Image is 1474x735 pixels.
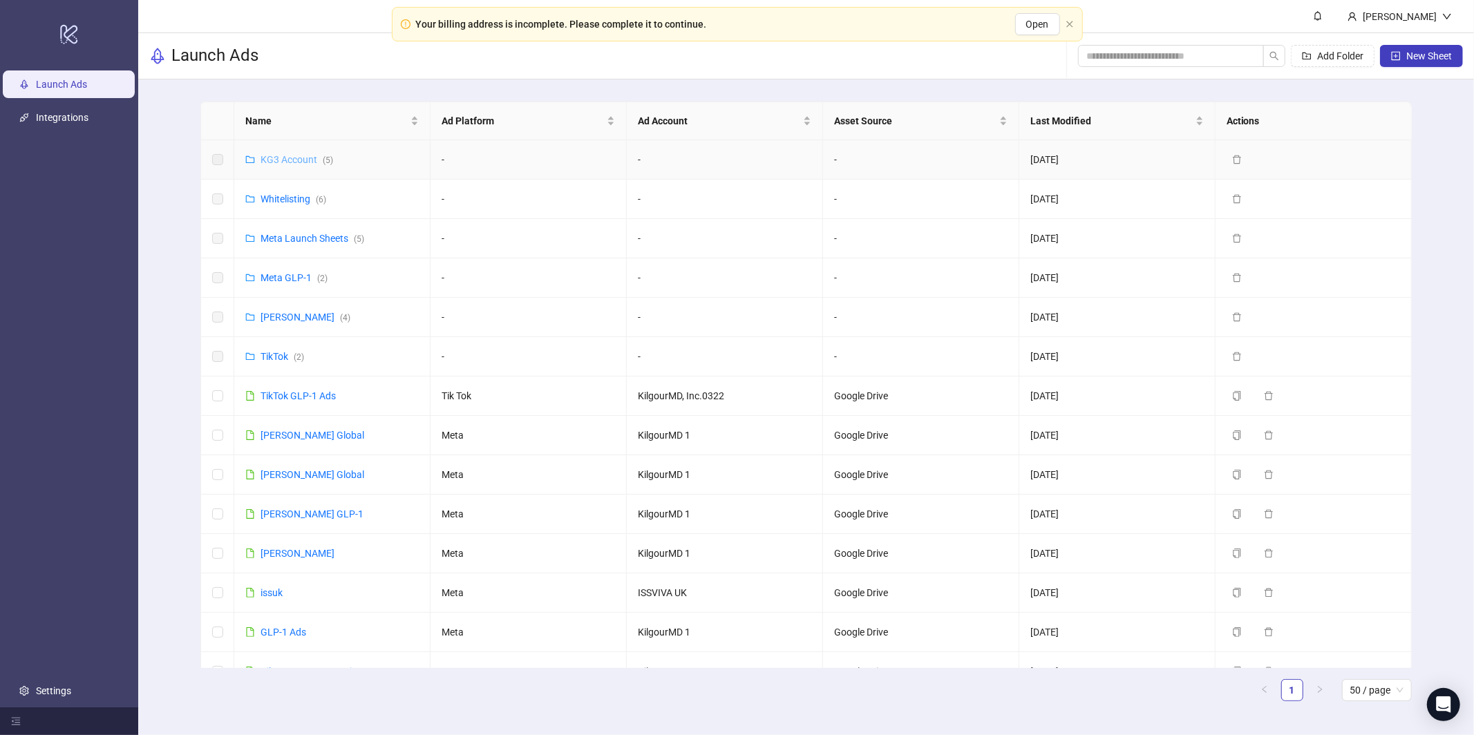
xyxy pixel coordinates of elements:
li: Next Page [1309,679,1331,701]
td: - [823,337,1019,376]
td: [DATE] [1019,140,1216,180]
td: - [823,180,1019,219]
td: [DATE] [1019,455,1216,495]
span: ( 6 ) [316,195,326,204]
td: - [823,298,1019,337]
td: Google Drive [823,376,1019,416]
td: Meta [431,534,627,573]
td: Google Drive [823,455,1019,495]
span: file [245,548,255,558]
div: Your billing address is incomplete. Please complete it to continue. [416,17,707,32]
span: file [245,470,255,479]
span: ( 4 ) [340,313,350,323]
button: close [1066,20,1074,29]
span: copy [1232,588,1242,598]
th: Actions [1216,102,1412,140]
span: delete [1232,155,1242,164]
span: file [245,509,255,519]
span: folder [245,312,255,322]
th: Last Modified [1019,102,1216,140]
button: Open [1015,13,1060,35]
a: [PERSON_NAME] Global [261,469,364,480]
span: file [245,627,255,637]
td: Meta [431,613,627,652]
span: Last Modified [1030,113,1193,128]
span: ( 2 ) [294,352,304,362]
span: ( 5 ) [354,234,364,244]
button: left [1254,679,1276,701]
a: TikTok GLP-1 Ads [261,390,336,401]
span: ( 5 ) [323,155,333,165]
td: Meta [431,416,627,455]
span: 50 / page [1350,680,1404,700]
span: copy [1232,470,1242,479]
td: [DATE] [1019,258,1216,298]
td: - [431,219,627,258]
span: plus-square [1391,51,1401,61]
td: ISSVIVA UK [627,573,823,613]
td: [DATE] [1019,219,1216,258]
a: Whitelisting(6) [261,193,326,204]
a: Launch Ads [36,79,87,90]
span: delete [1264,470,1274,479]
span: Open [1026,19,1049,30]
td: Tik Tok [431,376,627,416]
h3: Launch Ads [171,45,258,67]
span: folder [245,273,255,283]
td: Meta [431,455,627,495]
span: ( 2 ) [317,274,328,283]
td: Meta [431,495,627,534]
td: - [431,258,627,298]
td: Google Drive [823,416,1019,455]
a: Integrations [36,112,88,123]
span: copy [1232,391,1242,401]
td: KilgourMD 1 [627,455,823,495]
span: Ad Account [638,113,800,128]
span: delete [1232,194,1242,204]
td: [DATE] [1019,573,1216,613]
span: delete [1264,627,1274,637]
span: delete [1232,273,1242,283]
a: KilgourMD Page Statics [261,666,361,677]
td: KilgourMD 1 [627,534,823,573]
td: Meta [431,652,627,691]
td: KilgourMD, Inc.0322 [627,376,823,416]
th: Ad Account [627,102,823,140]
th: Ad Platform [431,102,627,140]
div: Page Size [1342,679,1412,701]
span: down [1442,12,1452,21]
td: Google Drive [823,495,1019,534]
button: right [1309,679,1331,701]
li: Previous Page [1254,679,1276,701]
td: - [627,140,823,180]
span: copy [1232,509,1242,519]
div: [PERSON_NAME] [1357,9,1442,24]
span: delete [1264,548,1274,558]
td: [DATE] [1019,416,1216,455]
span: New Sheet [1406,50,1452,61]
td: - [627,180,823,219]
span: copy [1232,667,1242,676]
a: 1 [1282,680,1303,700]
td: Google Drive [823,534,1019,573]
td: KilgourMD 1 [627,416,823,455]
td: - [431,337,627,376]
span: delete [1264,588,1274,598]
button: Add Folder [1291,45,1374,67]
a: Settings [36,685,71,696]
span: folder [245,233,255,243]
td: - [431,180,627,219]
a: [PERSON_NAME] Global [261,430,364,441]
span: search [1269,51,1279,61]
td: - [823,140,1019,180]
a: Meta GLP-1(2) [261,272,328,283]
td: Google Drive [823,573,1019,613]
span: delete [1264,509,1274,519]
td: - [627,219,823,258]
span: bell [1313,11,1323,21]
span: Asset Source [834,113,996,128]
a: KG3 Account(5) [261,154,333,165]
td: - [431,140,627,180]
span: file [245,391,255,401]
span: Name [245,113,408,128]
